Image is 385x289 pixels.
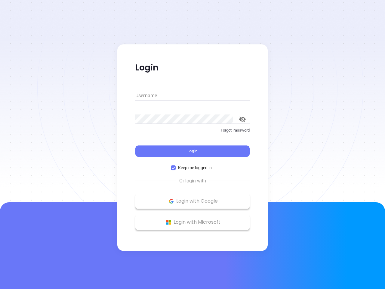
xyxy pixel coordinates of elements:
a: Forgot Password [135,127,250,138]
p: Login with Microsoft [138,218,247,227]
button: toggle password visibility [235,112,250,126]
button: Microsoft Logo Login with Microsoft [135,215,250,230]
button: Google Logo Login with Google [135,194,250,209]
span: Login [187,148,198,154]
img: Google Logo [168,197,175,205]
p: Login [135,62,250,73]
span: Or login with [176,177,209,185]
p: Login with Google [138,197,247,206]
button: Login [135,145,250,157]
img: Microsoft Logo [165,219,172,226]
p: Forgot Password [135,127,250,133]
span: Keep me logged in [176,164,214,171]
